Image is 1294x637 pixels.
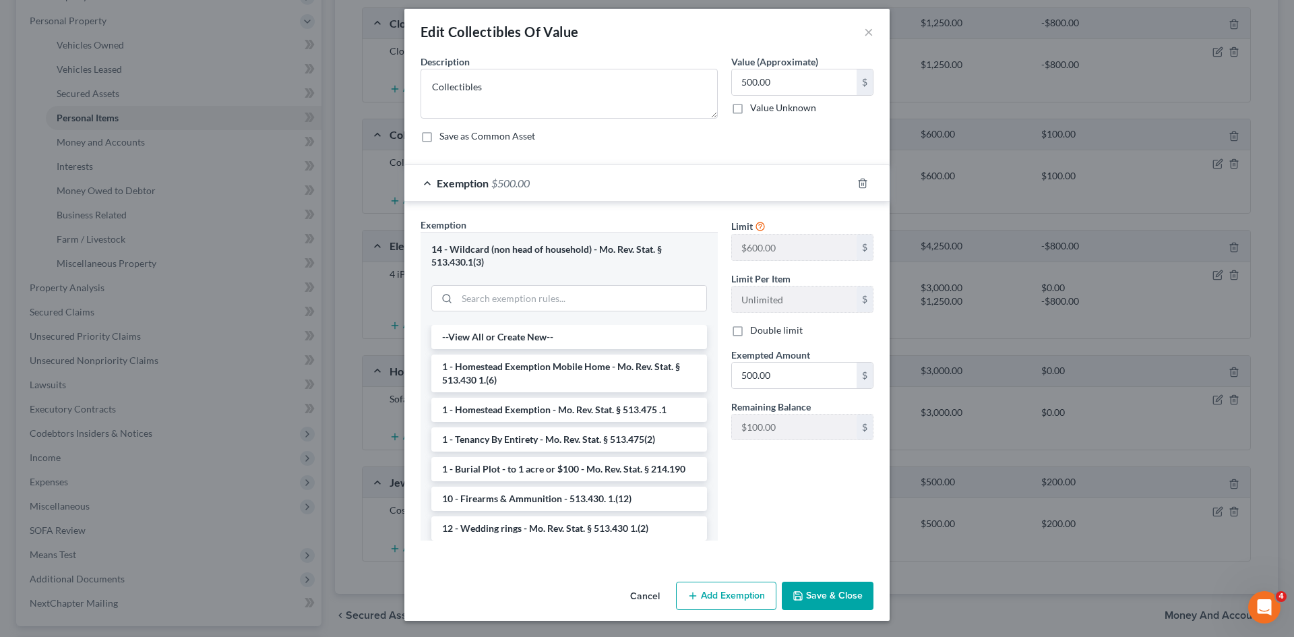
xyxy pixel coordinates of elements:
button: × [864,24,873,40]
input: -- [732,415,857,440]
input: 0.00 [732,69,857,95]
span: Exemption [437,177,489,189]
span: Exempted Amount [731,349,810,361]
li: 1 - Homestead Exemption Mobile Home - Mo. Rev. Stat. § 513.430 1.(6) [431,355,707,392]
div: $ [857,415,873,440]
input: Search exemption rules... [457,286,706,311]
button: Add Exemption [676,582,776,610]
label: Limit Per Item [731,272,791,286]
input: -- [732,235,857,260]
span: 4 [1276,591,1287,602]
label: Save as Common Asset [439,129,535,143]
button: Save & Close [782,582,873,610]
div: $ [857,363,873,388]
button: Cancel [619,583,671,610]
li: 1 - Homestead Exemption - Mo. Rev. Stat. § 513.475 .1 [431,398,707,422]
label: Value Unknown [750,101,816,115]
label: Remaining Balance [731,400,811,414]
li: 1 - Tenancy By Entirety - Mo. Rev. Stat. § 513.475(2) [431,427,707,452]
div: Edit Collectibles Of Value [421,22,578,41]
li: --View All or Create New-- [431,325,707,349]
label: Double limit [750,324,803,337]
div: $ [857,69,873,95]
span: $500.00 [491,177,530,189]
li: 10 - Firearms & Ammunition - 513.430. 1.(12) [431,487,707,511]
div: $ [857,286,873,312]
span: Limit [731,220,753,232]
div: 14 - Wildcard (non head of household) - Mo. Rev. Stat. § 513.430.1(3) [431,243,707,268]
input: 0.00 [732,363,857,388]
span: Description [421,56,470,67]
iframe: Intercom live chat [1248,591,1281,624]
span: Exemption [421,219,466,231]
li: 1 - Burial Plot - to 1 acre or $100 - Mo. Rev. Stat. § 214.190 [431,457,707,481]
input: -- [732,286,857,312]
div: $ [857,235,873,260]
label: Value (Approximate) [731,55,818,69]
li: 12 - Wedding rings - Mo. Rev. Stat. § 513.430 1.(2) [431,516,707,541]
